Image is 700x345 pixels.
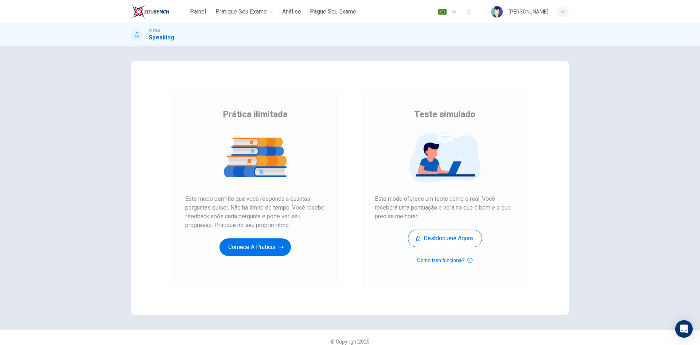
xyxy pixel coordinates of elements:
[375,195,515,221] span: Este modo oferece um teste como o real. Você receberá uma pontuação e verá no que é bom e o que p...
[149,28,160,33] span: TOEFL®
[190,7,206,16] span: Painel
[279,5,304,18] button: Análise
[307,5,359,18] button: Pague Seu Exame
[213,5,276,18] button: Pratique seu exame
[414,108,475,120] span: Teste simulado
[282,7,301,16] span: Análise
[491,6,503,18] img: Profile picture
[223,108,288,120] span: Prática ilimitada
[215,7,267,16] span: Pratique seu exame
[417,256,473,265] button: Como isso funciona?
[509,7,548,16] div: [PERSON_NAME]
[675,320,693,338] div: Open Intercom Messenger
[186,5,210,18] button: Painel
[330,339,370,345] span: © Copyright 2025
[438,9,447,15] img: pt
[131,4,186,19] a: EduSynch logo
[185,195,325,230] span: Este modo permite que você responda a quantas perguntas quiser. Não há limite de tempo. Você rece...
[219,238,291,256] button: Comece a praticar
[408,230,482,247] button: Desbloqueie agora
[131,4,170,19] img: EduSynch logo
[310,7,356,16] span: Pague Seu Exame
[149,33,174,42] h1: Speaking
